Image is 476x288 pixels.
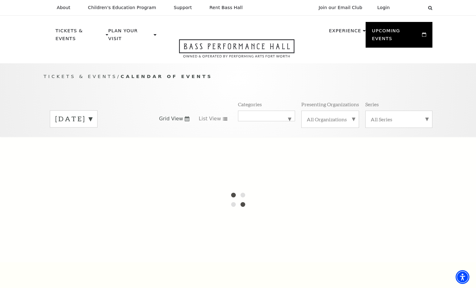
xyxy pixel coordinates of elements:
p: Rent Bass Hall [209,5,243,10]
p: Plan Your Visit [108,27,152,46]
p: Categories [238,101,262,107]
div: Accessibility Menu [456,270,469,284]
p: Children's Education Program [88,5,156,10]
p: Tickets & Events [56,27,104,46]
span: Tickets & Events [44,74,117,79]
p: / [44,73,432,81]
label: All Organizations [307,116,354,123]
span: Grid View [159,115,183,122]
p: Presenting Organizations [301,101,359,107]
p: Experience [329,27,361,38]
p: Support [174,5,192,10]
a: Open this option [156,39,317,63]
label: [DATE] [55,114,92,124]
label: All Series [371,116,427,123]
span: Calendar of Events [121,74,213,79]
select: Select: [400,5,422,11]
span: List View [199,115,221,122]
p: Series [365,101,379,107]
p: About [57,5,70,10]
p: Upcoming Events [372,27,420,46]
